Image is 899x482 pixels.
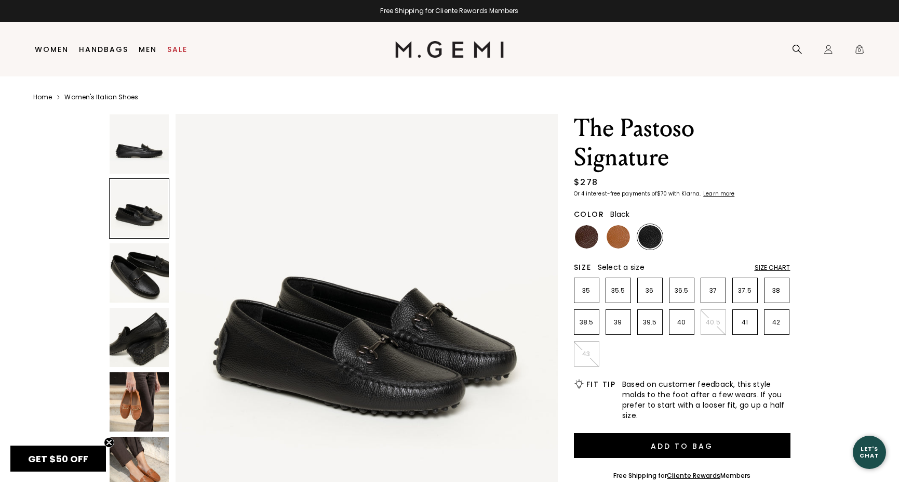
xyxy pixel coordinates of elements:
button: Add to Bag [574,433,790,458]
a: Home [33,93,52,101]
span: 0 [854,46,865,57]
div: $278 [574,176,598,189]
div: Let's Chat [853,446,886,459]
p: 43 [574,350,599,358]
p: 35 [574,286,599,295]
img: Chocolate [575,225,598,249]
a: Handbags [79,45,128,54]
img: The Pastoso Signature [110,372,169,432]
p: 40.5 [701,318,726,327]
klarna-placement-style-amount: $70 [657,190,667,198]
img: Black [638,225,662,249]
h2: Fit Tip [586,380,616,388]
div: Size Chart [755,264,790,272]
klarna-placement-style-body: Or 4 interest-free payments of [574,190,657,198]
div: GET $50 OFFClose teaser [10,446,106,472]
img: The Pastoso Signature [110,308,169,367]
a: Women [35,45,69,54]
klarna-placement-style-body: with Klarna [668,190,702,198]
klarna-placement-style-cta: Learn more [703,190,734,198]
span: GET $50 OFF [28,452,88,465]
h1: The Pastoso Signature [574,114,790,172]
h2: Size [574,263,592,271]
p: 35.5 [606,286,630,295]
a: Sale [167,45,187,54]
button: Close teaser [104,437,114,448]
p: 36.5 [669,286,694,295]
a: Men [139,45,157,54]
p: 42 [764,318,789,327]
p: 38.5 [574,318,599,327]
span: Select a size [598,262,645,272]
span: Based on customer feedback, this style molds to the foot after a few wears. If you prefer to star... [622,379,790,421]
a: Cliente Rewards [667,471,720,480]
img: The Pastoso Signature [110,243,169,303]
img: Tan [607,225,630,249]
h2: Color [574,210,605,218]
p: 39.5 [638,318,662,327]
p: 39 [606,318,630,327]
p: 37 [701,286,726,295]
img: M.Gemi [395,41,504,58]
p: 41 [733,318,757,327]
span: Black [610,209,629,219]
p: 38 [764,286,789,295]
img: The Pastoso Signature [110,114,169,174]
p: 36 [638,286,662,295]
p: 40 [669,318,694,327]
div: Free Shipping for Members [613,472,751,480]
a: Women's Italian Shoes [64,93,138,101]
p: 37.5 [733,286,757,295]
a: Learn more [702,191,734,197]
